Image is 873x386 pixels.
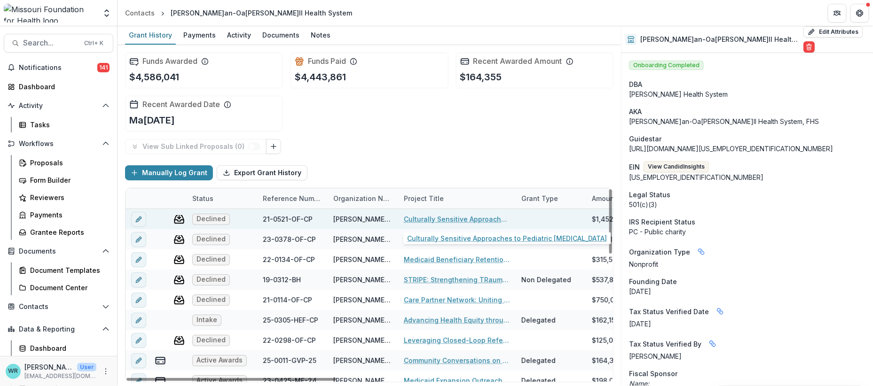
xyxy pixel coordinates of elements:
a: Document Templates [15,262,113,278]
h2: Funds Paid [308,57,346,66]
div: [PERSON_NAME]an-Oa[PERSON_NAME]ll Health System [333,376,393,386]
span: Declined [197,215,226,223]
a: Grant History [125,26,176,45]
button: edit [131,232,146,247]
a: Payments [15,207,113,223]
button: View Sub Linked Proposals (0) [125,139,267,154]
div: Amount Requested [586,188,680,208]
div: $125,000 [592,335,621,345]
button: Linked binding [705,336,720,351]
h2: Recent Awarded Date [142,100,220,109]
button: Open Contacts [4,299,113,314]
button: edit [131,212,146,227]
div: Dashboard [19,82,106,92]
button: edit [131,293,146,308]
button: edit [131,313,146,328]
button: Delete [803,41,815,53]
div: Documents [259,28,303,42]
span: Declined [197,336,226,344]
button: Partners [828,4,847,23]
span: Declined [197,296,226,304]
div: [PERSON_NAME]an-Oa[PERSON_NAME]ll Health System [333,234,393,244]
span: Declined [197,276,226,284]
div: Delegated [521,376,556,386]
div: Grant Type [516,193,564,203]
button: Open Documents [4,244,113,259]
div: Status [187,188,257,208]
div: [US_EMPLOYER_IDENTIFICATION_NUMBER] [629,172,865,182]
div: Wendy Rohrbach [8,368,18,374]
p: [DATE] [629,319,865,329]
span: IRS Recipient Status [629,217,695,227]
h2: Funds Awarded [142,57,197,66]
a: Care Partner Network: Uniting to Address Health Disparities for Adults 60+ [404,295,510,305]
span: Legal Status [629,190,670,200]
p: [PERSON_NAME] [24,362,73,372]
a: Culturally Sensitive Approaches to Pediatric [MEDICAL_DATA] [404,214,510,224]
button: Linked binding [713,304,728,319]
span: Declined [197,255,226,263]
span: Notifications [19,64,97,72]
span: Documents [19,247,98,255]
button: edit [131,353,146,368]
p: View Sub Linked Proposals ( 0 ) [142,143,248,151]
div: Form Builder [30,175,106,185]
h2: Recent Awarded Amount [473,57,562,66]
p: EIN [629,162,640,172]
div: [PERSON_NAME]an-Oa[PERSON_NAME]ll Health System [333,315,393,325]
div: $315,500 [592,255,621,264]
span: Data & Reporting [19,325,98,333]
button: Notifications141 [4,60,113,75]
div: Contacts [125,8,155,18]
span: AKA [629,107,642,116]
div: 22-0134-OF-CP [263,255,315,264]
h2: [PERSON_NAME]an-Oa[PERSON_NAME]ll Health System [640,36,800,44]
div: Project Title [398,188,516,208]
div: [PERSON_NAME]an-Oa[PERSON_NAME]ll Health System [333,255,393,264]
div: Document Templates [30,265,106,275]
p: Nonprofit [629,259,865,269]
button: edit [131,272,146,287]
div: 19-0312-BH [263,275,301,285]
a: Dashboard [4,79,113,94]
a: STRIPE: Strengthening TRauma-Informed Pediatric Encounters [404,275,510,285]
a: Advancing Health Equity through Telehealth: A Landscape Assessment and Feasibility Study in Rural... [404,315,510,325]
div: Proposals [30,158,106,168]
a: Medicaid Beneficiary Retention Initiative [404,255,510,264]
a: Payments [180,26,220,45]
button: edit [131,333,146,348]
div: Delegated [521,355,556,365]
span: Tax Status Verified Date [629,307,709,317]
p: Ma[DATE] [129,113,175,127]
div: Project Title [398,193,449,203]
a: Proposals [15,155,113,170]
button: view-payments [155,355,166,366]
span: 141 [97,63,110,72]
img: Missouri Foundation for Health logo [4,4,96,23]
div: [PERSON_NAME]an-Oa[PERSON_NAME]ll Health System [333,355,393,365]
div: [DATE] [629,286,865,296]
div: Amount Requested [586,193,660,203]
div: 25-0305-HEF-CP [263,315,318,325]
div: Payments [30,210,106,220]
button: edit [131,252,146,267]
button: Open entity switcher [100,4,113,23]
div: 21-0521-OF-CP [263,214,313,224]
a: Reviewers [15,190,113,205]
div: Organization Name [328,188,398,208]
div: Grant Type [516,188,586,208]
a: Document Center [15,280,113,295]
div: 25-0011-GVP-25 [263,355,316,365]
span: Tax Status Verified By [629,339,701,349]
button: Export Grant History [217,165,307,180]
div: Reference Number [257,188,328,208]
div: 23-0378-OF-CP [263,234,316,244]
span: Intake [197,316,217,324]
div: Notes [307,28,334,42]
p: [PERSON_NAME] [629,351,865,361]
a: Notes [307,26,334,45]
div: Activity [223,28,255,42]
span: Declined [197,235,226,243]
